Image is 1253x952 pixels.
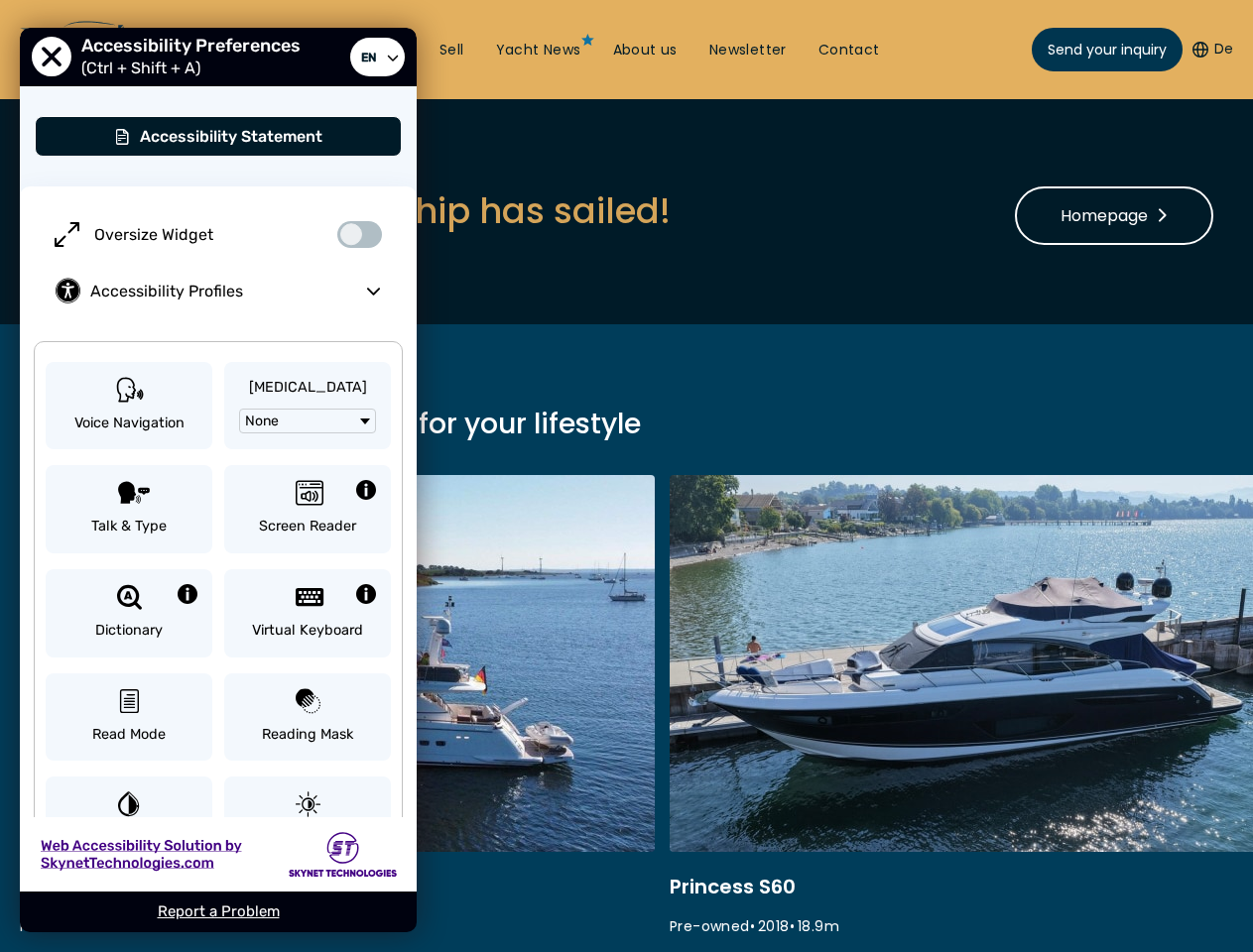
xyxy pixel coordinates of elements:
span: (Ctrl + Shift + A) [81,59,210,77]
a: Send your inquiry [1032,28,1183,71]
span: Oversize Widget [94,225,213,244]
a: About us [613,41,678,60]
span: Accessibility Profiles [90,282,351,300]
button: Accessibility Statement [35,116,402,157]
span: Send your inquiry [1048,40,1167,60]
a: Contact [818,41,880,60]
a: Sell [439,41,464,60]
span: en [356,45,381,69]
span: None [245,413,279,429]
button: Virtual Keyboard [224,569,391,657]
button: Voice Navigation [46,362,212,450]
span: [MEDICAL_DATA] [249,377,367,399]
button: De [1192,40,1233,59]
span: Homepage [1061,203,1168,228]
a: Skynet - opens in new tab [20,817,417,892]
a: Newsletter [709,41,787,60]
img: Web Accessibility Solution by Skynet Technologies [40,836,242,873]
button: Accessibility Profiles [40,263,397,319]
button: Close Accessibility Preferences Menu [32,38,71,77]
span: Accessibility Preferences [81,35,311,57]
button: Reading Mask [224,673,391,762]
a: Yacht News [496,41,581,60]
button: Light Contrast [224,776,391,865]
a: Report a Problem - opens in new tab [158,902,280,920]
button: Dictionary [46,569,212,657]
a: Select Language [350,38,405,77]
div: User Preferences [20,28,417,932]
span: Accessibility Statement [140,127,322,146]
a: Homepage [1015,186,1213,245]
button: Read Mode [46,673,212,762]
img: Skynet [289,832,397,877]
button: Screen Reader [224,465,391,553]
button: Invert Colors [46,776,212,865]
button: None [239,409,376,433]
button: Talk & Type [46,465,212,553]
